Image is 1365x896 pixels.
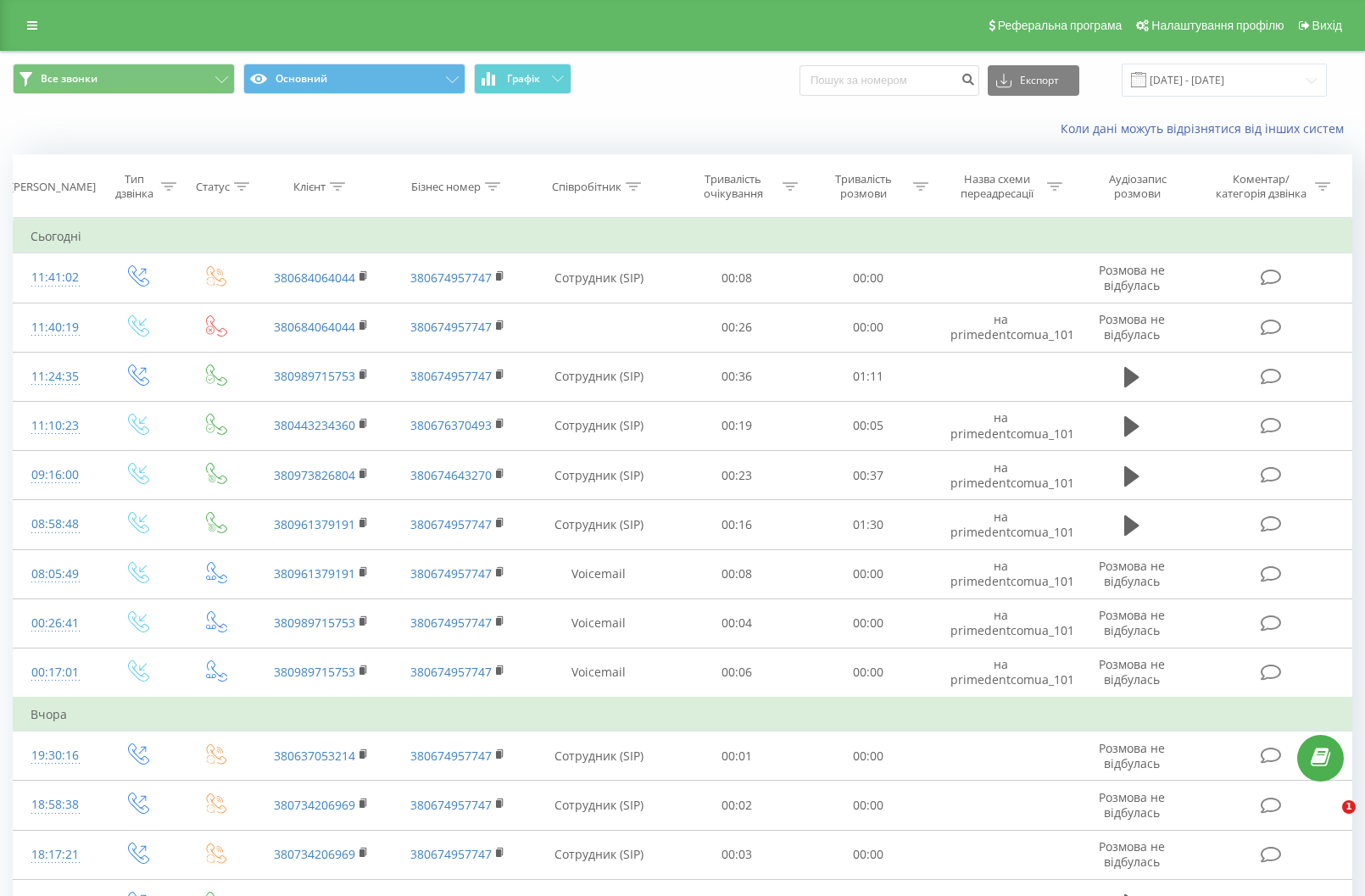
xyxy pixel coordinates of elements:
td: 00:36 [671,352,802,401]
div: 08:05:49 [31,558,80,591]
input: Пошук за номером [799,65,979,96]
a: 380674957747 [410,319,492,335]
td: Сотрудник (SIP) [526,500,672,549]
button: Все звонки [13,64,235,94]
td: 00:00 [803,598,933,648]
a: 380674957747 [410,664,492,680]
td: 00:08 [671,549,802,598]
td: 00:16 [671,500,802,549]
td: 00:05 [803,401,933,450]
a: 380443234360 [274,417,355,433]
a: 380674957747 [410,797,492,813]
div: Бізнес номер [411,180,481,194]
td: 00:02 [671,781,802,830]
td: 00:37 [803,451,933,500]
td: на primedentcomua_101 [933,401,1069,450]
td: на primedentcomua_101 [933,500,1069,549]
div: 00:26:41 [31,607,80,640]
td: Сотрудник (SIP) [526,401,672,450]
div: Клієнт [293,180,326,194]
td: 00:00 [803,549,933,598]
a: 380989715753 [274,664,355,680]
td: на primedentcomua_101 [933,303,1069,352]
a: 380684064044 [274,270,355,286]
a: 380734206969 [274,797,355,813]
td: Сьогодні [14,220,1352,253]
a: 380676370493 [410,417,492,433]
iframe: Intercom live chat [1307,800,1348,841]
td: Сотрудник (SIP) [526,830,672,879]
a: 380674957747 [410,368,492,384]
span: Реферальна програма [998,19,1123,32]
td: 00:01 [671,732,802,781]
td: 00:08 [671,253,802,303]
div: Статус [196,180,230,194]
td: 00:00 [803,253,933,303]
td: 00:06 [671,648,802,698]
td: Voicemail [526,598,672,648]
a: 380989715753 [274,615,355,631]
td: Voicemail [526,648,672,698]
span: Розмова не відбулась [1099,838,1165,870]
a: 380674957747 [410,270,492,286]
div: 09:16:00 [31,459,80,492]
td: 00:00 [803,648,933,698]
a: 380674643270 [410,467,492,483]
a: 380961379191 [274,516,355,532]
a: 380674957747 [410,615,492,631]
span: Графік [507,73,540,85]
div: 00:17:01 [31,656,80,689]
button: Графік [474,64,571,94]
div: 18:17:21 [31,838,80,871]
td: 00:03 [671,830,802,879]
td: 00:26 [671,303,802,352]
div: 18:58:38 [31,788,80,821]
button: Основний [243,64,465,94]
td: на primedentcomua_101 [933,648,1069,698]
div: 08:58:48 [31,508,80,541]
div: 11:40:19 [31,311,80,344]
td: 00:04 [671,598,802,648]
a: 380684064044 [274,319,355,335]
span: Розмова не відбулась [1099,789,1165,821]
td: Сотрудник (SIP) [526,253,672,303]
div: Коментар/категорія дзвінка [1212,172,1311,201]
div: 11:41:02 [31,261,80,294]
td: Вчора [14,698,1352,732]
div: Тип дзвінка [112,172,157,201]
td: 00:00 [803,732,933,781]
a: 380674957747 [410,565,492,582]
div: Тривалість розмови [818,172,909,201]
a: 380674957747 [410,846,492,862]
div: 11:10:23 [31,409,80,442]
td: на primedentcomua_101 [933,598,1069,648]
div: 19:30:16 [31,739,80,772]
td: 00:00 [803,830,933,879]
div: 11:24:35 [31,360,80,393]
span: Розмова не відбулась [1099,558,1165,589]
td: Сотрудник (SIP) [526,451,672,500]
span: Розмова не відбулась [1099,311,1165,342]
a: 380961379191 [274,565,355,582]
span: Розмова не відбулась [1099,740,1165,771]
div: Тривалість очікування [688,172,778,201]
td: 00:00 [803,781,933,830]
span: Все звонки [41,72,97,86]
div: Співробітник [552,180,621,194]
a: 380637053214 [274,748,355,764]
span: Розмова не відбулась [1099,262,1165,293]
td: 01:30 [803,500,933,549]
div: [PERSON_NAME] [10,180,96,194]
span: Налаштування профілю [1151,19,1284,32]
a: Коли дані можуть відрізнятися вiд інших систем [1061,120,1352,136]
td: 00:23 [671,451,802,500]
td: Сотрудник (SIP) [526,781,672,830]
td: 01:11 [803,352,933,401]
td: Voicemail [526,549,672,598]
td: 00:19 [671,401,802,450]
span: 1 [1342,800,1356,814]
td: на primedentcomua_101 [933,451,1069,500]
div: Аудіозапис розмови [1084,172,1190,201]
span: Вихід [1312,19,1342,32]
a: 380734206969 [274,846,355,862]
